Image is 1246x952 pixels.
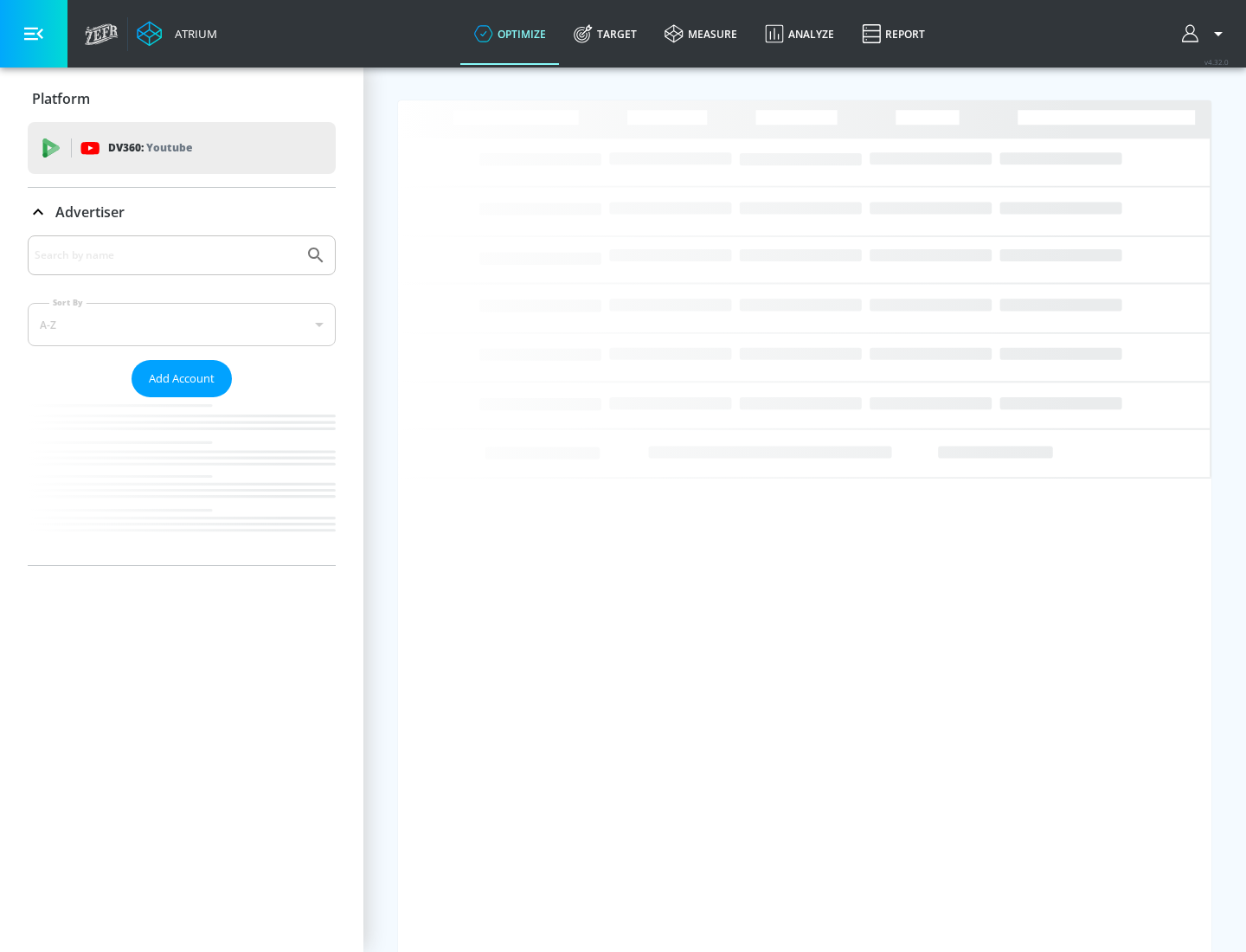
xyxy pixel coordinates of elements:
button: Add Account [132,360,232,397]
span: Add Account [149,369,215,389]
p: Advertiser [55,203,125,222]
div: A-Z [28,303,336,346]
span: v 4.32.0 [1204,57,1229,67]
p: Youtube [146,138,192,157]
nav: list of Advertiser [28,397,336,565]
a: optimize [460,3,560,65]
div: Advertiser [28,235,336,565]
input: Search by name [35,244,297,267]
div: DV360: Youtube [28,122,336,174]
label: Sort By [49,297,87,308]
p: DV360: [108,138,192,158]
a: Target [560,3,651,65]
div: Platform [28,74,336,123]
a: Analyze [751,3,848,65]
div: Advertiser [28,188,336,236]
a: Atrium [137,21,217,47]
div: Atrium [168,26,217,42]
p: Platform [32,89,90,108]
a: Report [848,3,939,65]
a: measure [651,3,751,65]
